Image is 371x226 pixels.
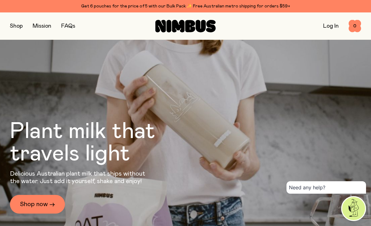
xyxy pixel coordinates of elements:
[33,23,51,29] a: Mission
[61,23,75,29] a: FAQs
[10,2,361,10] div: Get 6 pouches for the price of 5 with our Bulk Pack ✨ Free Australian metro shipping for orders $59+
[286,181,366,194] div: Need any help?
[10,170,149,185] p: Delicious Australian plant milk that ships without the water. Just add it yourself, shake and enjoy!
[323,23,339,29] a: Log In
[10,120,189,165] h1: Plant milk that travels light
[10,195,65,214] a: Shop now →
[349,20,361,32] button: 0
[342,197,365,220] img: agent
